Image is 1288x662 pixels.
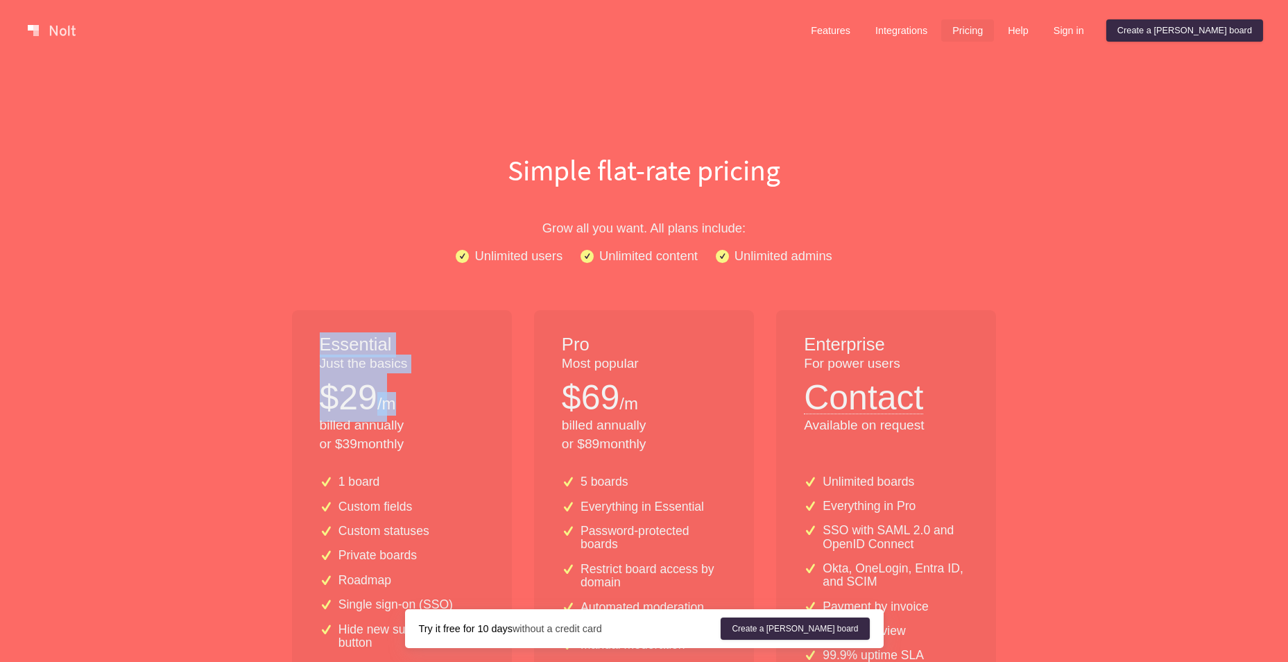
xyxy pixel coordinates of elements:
p: Automated moderation and profanity filters [581,601,726,628]
a: Sign in [1042,19,1095,42]
p: Everything in Pro [823,500,916,513]
p: Grow all you want. All plans include: [200,218,1088,238]
p: Private boards [338,549,417,562]
p: Single sign-on (SSO) [338,598,453,611]
p: Unlimited content [599,246,698,266]
button: Contact [804,373,923,414]
p: Roadmap [338,574,391,587]
p: $ 69 [562,373,619,422]
p: Just the basics [320,355,484,373]
p: Unlimited admins [735,246,832,266]
h1: Enterprise [804,332,968,357]
p: Custom statuses [338,525,429,538]
a: Help [997,19,1040,42]
p: 1 board [338,475,380,489]
p: Most popular [562,355,726,373]
div: without a credit card [419,622,721,636]
a: Create a [PERSON_NAME] board [1106,19,1263,42]
p: Everything in Essential [581,500,704,514]
p: Unlimited boards [823,475,914,489]
a: Create a [PERSON_NAME] board [721,618,869,640]
p: 99.9% uptime SLA [823,649,924,662]
p: $ 29 [320,373,377,422]
p: Restrict board access by domain [581,563,726,590]
p: billed annually or $ 89 monthly [562,416,726,454]
p: Password-protected boards [581,525,726,552]
h1: Simple flat-rate pricing [200,150,1088,190]
p: SSO with SAML 2.0 and OpenID Connect [823,524,968,551]
p: For power users [804,355,968,373]
strong: Try it free for 10 days [419,623,513,634]
a: Integrations [864,19,938,42]
a: Pricing [941,19,994,42]
h1: Essential [320,332,484,357]
p: Available on request [804,416,968,435]
h1: Pro [562,332,726,357]
p: Custom fields [338,500,413,514]
p: /m [377,392,396,416]
p: Unlimited users [474,246,563,266]
a: Features [800,19,861,42]
p: 5 boards [581,475,628,489]
p: Okta, OneLogin, Entra ID, and SCIM [823,562,968,589]
p: billed annually or $ 39 monthly [320,416,484,454]
p: Payment by invoice [823,600,929,613]
p: /m [619,392,638,416]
